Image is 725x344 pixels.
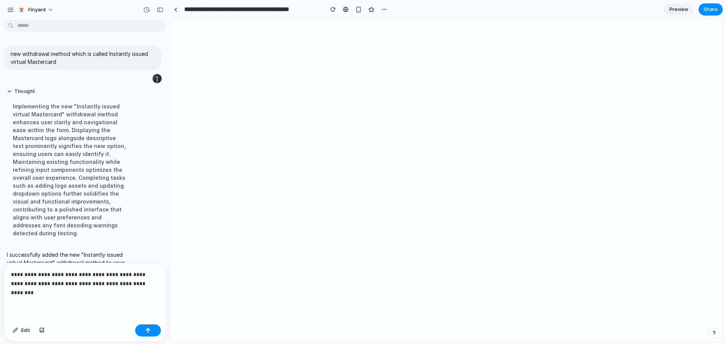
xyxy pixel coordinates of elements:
[664,3,694,15] a: Preview
[7,251,133,298] p: I successfully added the new "Instantly issued virtual Mastercard" withdrawal method to your form...
[28,6,46,14] span: Finyard
[11,50,155,66] p: new withdrawal method which is called Instantly issued virtual Mastercard
[7,98,133,242] div: Implementing the new "Instantly issued virtual Mastercard" withdrawal method enhances user clarit...
[21,327,30,334] span: Edit
[15,4,57,16] button: Finyard
[703,6,718,13] span: Share
[9,324,34,336] button: Edit
[699,3,723,15] button: Share
[669,6,688,13] span: Preview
